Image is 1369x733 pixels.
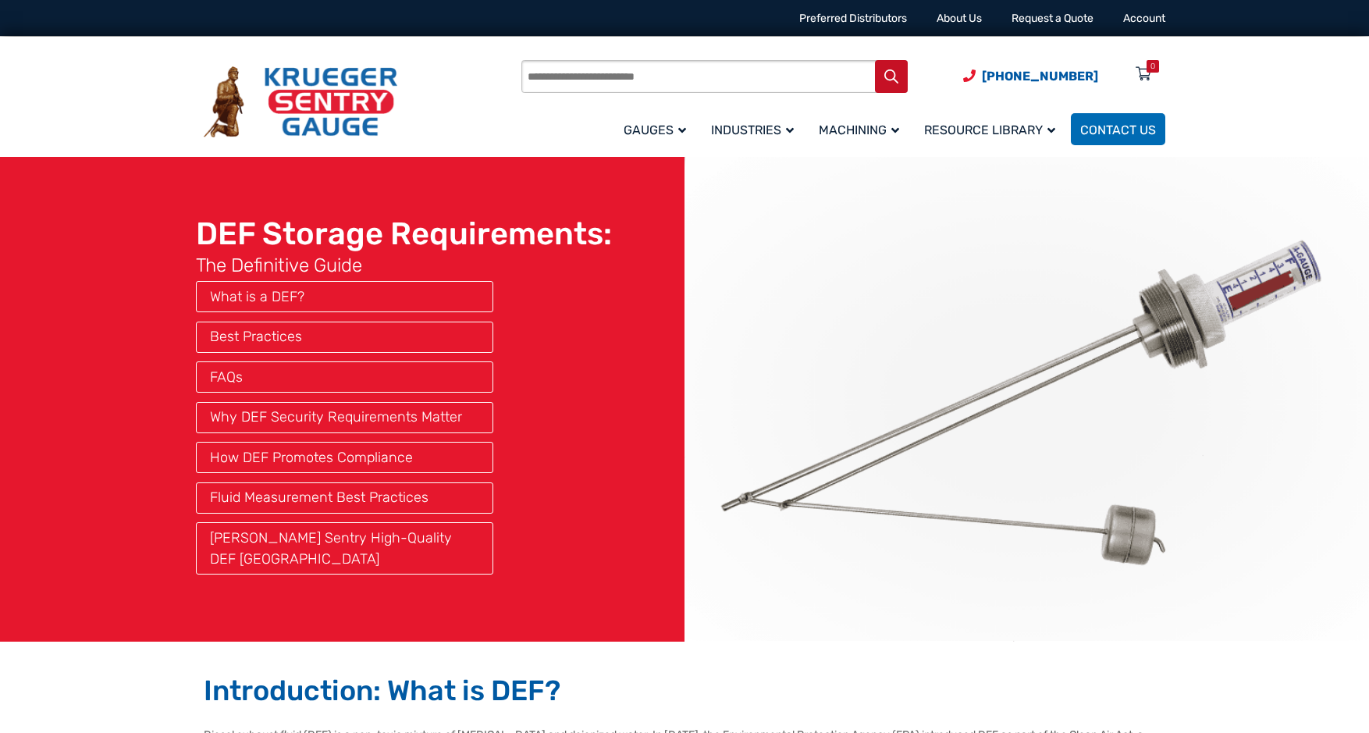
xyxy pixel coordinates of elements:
[702,111,809,148] a: Industries
[924,123,1055,137] span: Resource Library
[210,288,304,305] a: What is a DEF?
[204,66,397,138] img: Krueger Sentry Gauge
[799,12,907,25] a: Preferred Distributors
[210,449,413,466] a: How DEF Promotes Compliance
[937,12,982,25] a: About Us
[819,123,899,137] span: Machining
[210,408,462,425] a: Why DEF Security Requirements Matter
[1012,12,1093,25] a: Request a Quote
[210,489,428,506] a: Fluid Measurement Best Practices
[1123,12,1165,25] a: Account
[684,157,1369,642] img: DEF Gauges
[210,529,452,568] a: [PERSON_NAME] Sentry High-Quality DEF [GEOGRAPHIC_DATA]
[1071,113,1165,145] a: Contact Us
[963,66,1098,86] a: Phone Number (920) 434-8860
[624,123,686,137] span: Gauges
[196,215,612,277] h1: DEF Storage Requirements:
[711,123,794,137] span: Industries
[982,69,1098,84] span: [PHONE_NUMBER]
[204,673,1165,708] h2: Introduction: What is DEF?
[915,111,1071,148] a: Resource Library
[809,111,915,148] a: Machining
[1150,60,1155,73] div: 0
[196,254,612,277] span: The Definitive Guide
[614,111,702,148] a: Gauges
[210,328,302,345] a: Best Practices
[1080,123,1156,137] span: Contact Us
[210,368,243,386] a: FAQs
